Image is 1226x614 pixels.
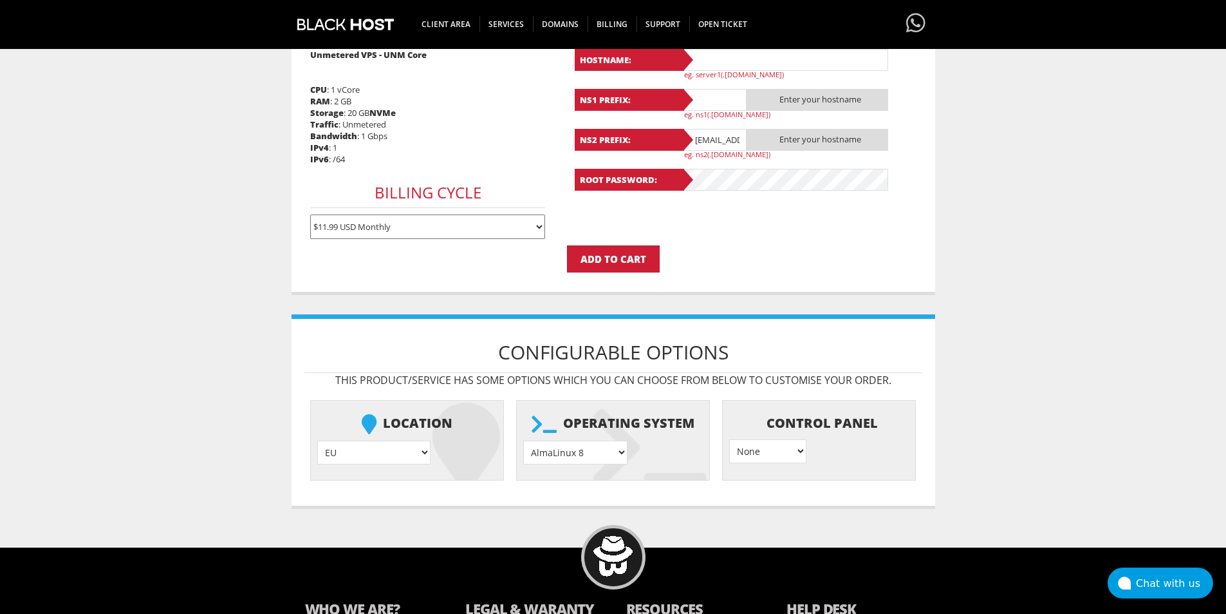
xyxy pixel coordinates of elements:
[575,89,684,111] b: NS1 Prefix:
[575,169,684,191] b: Root Password:
[310,107,344,119] b: Storage
[689,16,756,32] span: Open Ticket
[479,16,534,32] span: SERVICES
[575,49,684,71] b: Hostname:
[593,536,633,577] img: BlackHOST mascont, Blacky.
[533,16,588,32] span: Domains
[310,95,330,107] b: RAM
[684,70,896,79] p: eg. server1(.[DOMAIN_NAME])
[523,441,627,465] select: } } } } } } } } } } } } } } } } } } } } }
[304,373,922,387] p: This product/service has some options which you can choose from below to customise your order.
[310,130,357,142] b: Bandwidth
[317,441,431,465] select: } } } } } }
[729,407,909,439] b: Control Panel
[310,84,327,95] b: CPU
[684,110,896,119] p: eg. ns1(.[DOMAIN_NAME])
[588,16,637,32] span: Billing
[729,439,806,463] select: } } } }
[310,142,329,153] b: IPv4
[747,89,888,111] span: Enter your hostname
[567,245,660,273] input: Add to Cart
[310,153,329,165] b: IPv6
[575,129,684,151] b: NS2 Prefix:
[304,332,922,373] h1: Configurable Options
[310,49,427,61] strong: Unmetered VPS - UNM Core
[317,407,497,441] b: Location
[413,16,480,32] span: CLIENT AREA
[369,107,396,119] b: NVMe
[523,407,703,441] b: Operating system
[310,119,339,130] b: Traffic
[684,149,896,159] p: eg. ns2(.[DOMAIN_NAME])
[747,129,888,151] span: Enter your hostname
[636,16,690,32] span: Support
[1108,568,1213,599] button: Chat with us
[1136,577,1213,590] div: Chat with us
[310,178,545,208] h3: Billing Cycle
